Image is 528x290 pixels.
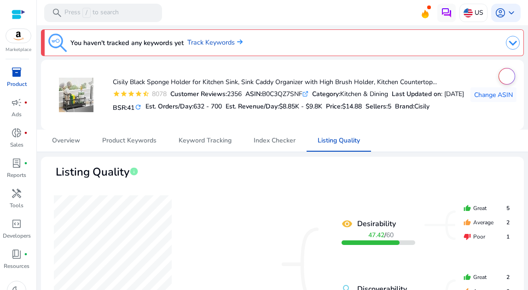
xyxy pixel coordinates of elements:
span: 2 [506,273,510,281]
p: Reports [7,171,26,179]
img: us.svg [464,8,473,17]
div: Great [464,273,510,281]
span: search [52,7,63,18]
span: Keyword Tracking [179,137,232,144]
div: Great [464,204,510,212]
span: Listing Quality [318,137,360,144]
h5: Sellers: [366,103,391,111]
h4: Cisily Black Sponge Holder for Kitchen Sink, Sink Caddy Organizer with High Brush Holder, Kitchen... [113,79,464,86]
span: fiber_manual_record [24,131,28,135]
span: 5 [506,204,510,212]
b: 47.42 [368,231,384,239]
mat-icon: star [120,90,128,97]
mat-icon: thumb_up [464,219,471,226]
h5: Price: [326,103,362,111]
p: Marketplace [6,46,31,53]
img: keyword-tracking.svg [48,34,67,52]
span: keyboard_arrow_down [506,7,517,18]
p: US [475,5,483,21]
span: 5 [388,102,391,111]
p: Sales [10,141,23,149]
span: Change ASIN [474,90,513,100]
img: arrow-right.svg [235,39,243,45]
b: Customer Reviews: [170,90,227,98]
p: Resources [4,262,29,270]
span: Cisily [414,102,429,111]
span: $8.85K - $9.8K [279,102,322,111]
b: Desirability [357,218,396,229]
b: ASIN: [245,90,262,98]
span: 632 - 700 [193,102,222,111]
b: Last Updated on [392,90,441,98]
div: : [DATE] [392,89,464,99]
span: 2 [506,218,510,227]
span: fiber_manual_record [24,252,28,256]
h3: You haven't tracked any keywords yet [70,37,184,48]
span: handyman [11,188,22,199]
b: Category: [312,90,340,98]
h5: Est. Orders/Day: [145,103,222,111]
mat-icon: thumb_up [464,273,471,281]
div: 2356 [170,89,242,99]
span: Index Checker [254,137,296,144]
span: book_4 [11,249,22,260]
img: amazon.svg [6,29,31,43]
p: Product [7,80,27,88]
span: Brand [395,102,413,111]
p: Press to search [64,8,119,18]
h5: BSR: [113,102,142,112]
mat-icon: thumb_up [464,205,471,212]
span: fiber_manual_record [24,161,28,165]
span: 60 [386,231,394,239]
span: Product Keywords [102,137,157,144]
div: Average [464,218,510,227]
h5: Est. Revenue/Day: [226,103,322,111]
mat-icon: thumb_down [464,233,471,240]
mat-icon: refresh [134,103,142,112]
img: 51yjIoQYCzL._AC_US100_.jpg [59,78,93,112]
div: B0C3QZ7SNF [245,89,308,99]
h5: : [395,103,429,111]
span: campaign [11,97,22,108]
span: fiber_manual_record [24,101,28,104]
div: 8078 [150,89,167,99]
span: Overview [52,137,80,144]
span: code_blocks [11,218,22,229]
mat-icon: remove_red_eye [342,218,353,229]
p: Developers [3,232,31,240]
mat-icon: star [128,90,135,97]
span: 1 [506,233,510,241]
a: Track Keywords [187,38,243,48]
div: Kitchen & Dining [312,89,388,99]
div: Poor [464,233,510,241]
span: lab_profile [11,158,22,169]
img: dropdown-arrow.svg [506,36,520,50]
mat-icon: star_half [142,90,150,97]
span: $14.88 [342,102,362,111]
span: Listing Quality [56,164,129,180]
span: info [129,167,139,176]
button: Change ASIN [470,87,516,102]
span: / [82,8,91,18]
span: inventory_2 [11,67,22,78]
span: donut_small [11,127,22,138]
p: Ads [12,110,22,119]
span: account_circle [495,7,506,18]
mat-icon: star [135,90,142,97]
mat-icon: star [113,90,120,97]
p: Tools [10,201,23,210]
span: 41 [127,103,134,112]
span: / [368,231,394,239]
